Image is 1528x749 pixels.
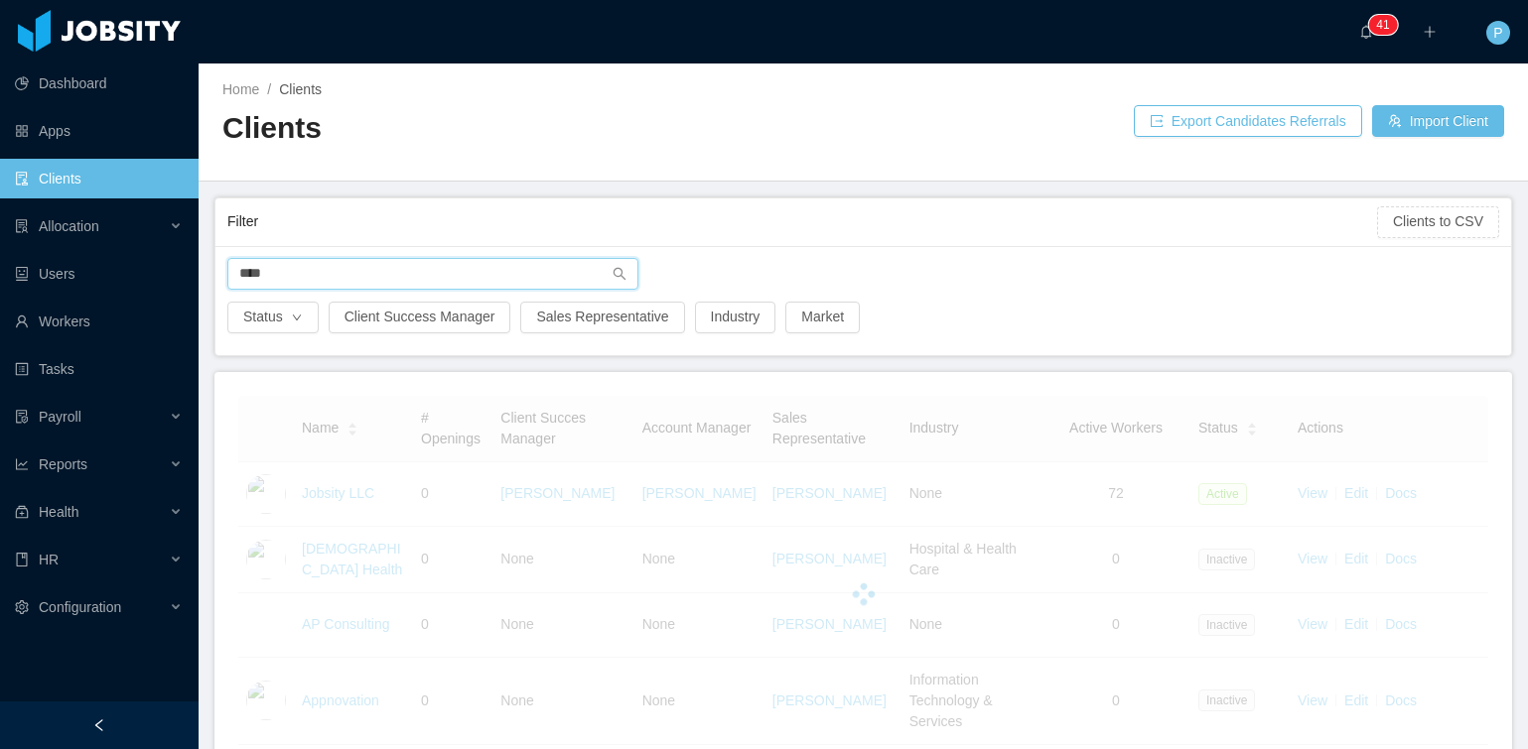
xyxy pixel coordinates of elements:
[1368,15,1397,35] sup: 41
[1493,21,1502,45] span: P
[227,302,319,333] button: Statusicon: down
[15,505,29,519] i: icon: medicine-box
[267,81,271,97] span: /
[15,302,183,341] a: icon: userWorkers
[1377,206,1499,238] button: Clients to CSV
[1372,105,1504,137] button: icon: usergroup-addImport Client
[785,302,860,333] button: Market
[1134,105,1362,137] button: icon: exportExport Candidates Referrals
[15,457,29,471] i: icon: line-chart
[39,552,59,567] span: HR
[15,111,183,151] a: icon: appstoreApps
[39,504,78,520] span: Health
[613,267,626,281] i: icon: search
[1383,15,1390,35] p: 1
[15,254,183,294] a: icon: robotUsers
[15,159,183,198] a: icon: auditClients
[329,302,511,333] button: Client Success Manager
[695,302,776,333] button: Industry
[39,218,99,234] span: Allocation
[1376,15,1383,35] p: 4
[15,219,29,233] i: icon: solution
[39,456,87,472] span: Reports
[15,410,29,424] i: icon: file-protect
[1423,25,1437,39] i: icon: plus
[279,81,322,97] span: Clients
[15,553,29,566] i: icon: book
[222,81,259,97] a: Home
[15,349,183,389] a: icon: profileTasks
[15,600,29,614] i: icon: setting
[39,599,121,615] span: Configuration
[520,302,684,333] button: Sales Representative
[222,108,864,149] h2: Clients
[227,203,1377,240] div: Filter
[15,63,183,103] a: icon: pie-chartDashboard
[39,409,81,425] span: Payroll
[1359,25,1373,39] i: icon: bell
